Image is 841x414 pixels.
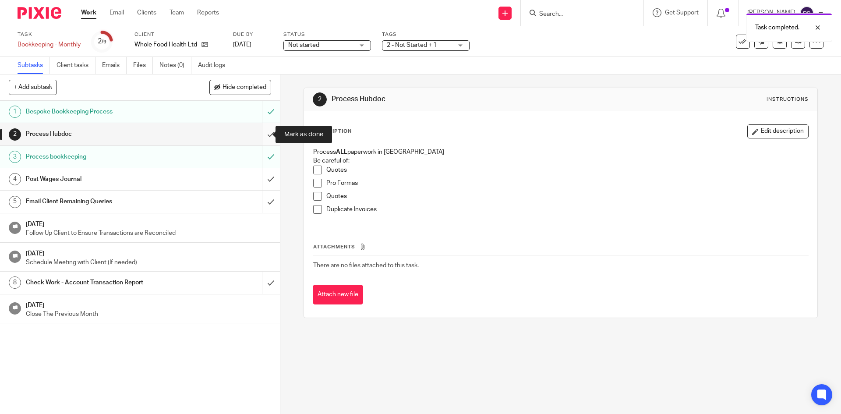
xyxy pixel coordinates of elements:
[326,179,808,188] p: Pro Formas
[313,148,808,156] p: Process paperwork in [GEOGRAPHIC_DATA]
[9,276,21,289] div: 8
[26,105,177,118] h1: Bespoke Bookkeeping Process
[313,285,363,304] button: Attach new file
[313,156,808,165] p: Be careful of:
[336,149,347,155] strong: ALL
[326,166,808,174] p: Quotes
[313,262,419,269] span: There are no files attached to this task.
[209,80,271,95] button: Hide completed
[233,42,251,48] span: [DATE]
[767,96,809,103] div: Instructions
[102,39,106,44] small: /9
[197,8,219,17] a: Reports
[313,92,327,106] div: 2
[26,218,271,229] h1: [DATE]
[387,42,437,48] span: 2 - Not Started + 1
[81,8,96,17] a: Work
[283,31,371,38] label: Status
[9,151,21,163] div: 3
[170,8,184,17] a: Team
[18,7,61,19] img: Pixie
[134,40,197,49] p: Whole Food Health Ltd
[26,310,271,318] p: Close The Previous Month
[332,95,580,104] h1: Process Hubdoc
[26,258,271,267] p: Schedule Meeting with Client (If needed)
[26,150,177,163] h1: Process bookkeeping
[102,57,127,74] a: Emails
[9,80,57,95] button: + Add subtask
[313,128,352,135] p: Description
[137,8,156,17] a: Clients
[233,31,272,38] label: Due by
[326,192,808,201] p: Quotes
[26,173,177,186] h1: Post Wages Journal
[9,106,21,118] div: 1
[110,8,124,17] a: Email
[288,42,319,48] span: Not started
[18,57,50,74] a: Subtasks
[382,31,470,38] label: Tags
[9,196,21,208] div: 5
[313,244,355,249] span: Attachments
[18,31,81,38] label: Task
[133,57,153,74] a: Files
[26,276,177,289] h1: Check Work - Account Transaction Report
[9,173,21,185] div: 4
[26,127,177,141] h1: Process Hubdoc
[747,124,809,138] button: Edit description
[198,57,232,74] a: Audit logs
[26,247,271,258] h1: [DATE]
[134,31,222,38] label: Client
[755,23,799,32] p: Task completed.
[9,128,21,141] div: 2
[326,205,808,214] p: Duplicate Invoices
[223,84,266,91] span: Hide completed
[26,195,177,208] h1: Email Client Remaining Queries
[26,299,271,310] h1: [DATE]
[159,57,191,74] a: Notes (0)
[57,57,95,74] a: Client tasks
[18,40,81,49] div: Bookkeeping - Monthly
[98,36,106,46] div: 2
[800,6,814,20] img: svg%3E
[26,229,271,237] p: Follow Up Client to Ensure Transactions are Reconciled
